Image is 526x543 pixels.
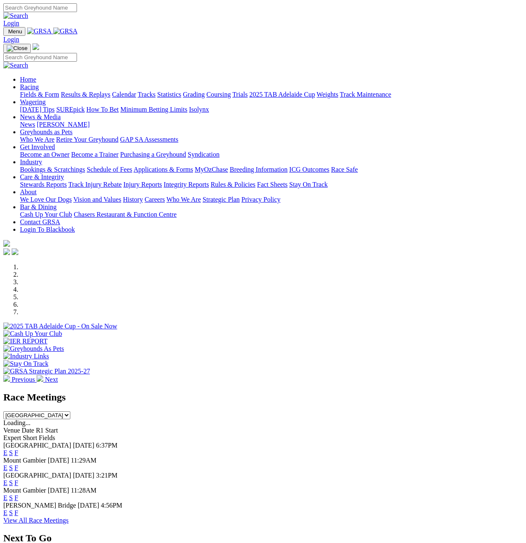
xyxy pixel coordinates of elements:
span: 11:29AM [71,457,97,464]
a: Greyhounds as Pets [20,128,72,135]
a: S [9,464,13,471]
a: F [15,449,18,456]
span: Mount Gambier [3,457,46,464]
a: F [15,494,18,501]
span: 11:28AM [71,487,97,494]
a: Login To Blackbook [20,226,75,233]
a: Integrity Reports [164,181,209,188]
span: Menu [8,28,22,35]
img: Cash Up Your Club [3,330,62,338]
a: Minimum Betting Limits [120,106,187,113]
a: Racing [20,83,39,90]
img: Search [3,12,28,20]
a: We Love Our Dogs [20,196,72,203]
a: Who We Are [166,196,201,203]
span: [DATE] [78,502,99,509]
a: E [3,479,7,486]
span: [GEOGRAPHIC_DATA] [3,472,71,479]
a: News [20,121,35,128]
div: Racing [20,91,523,98]
img: logo-grsa-white.png [3,240,10,247]
span: 4:56PM [101,502,122,509]
span: [GEOGRAPHIC_DATA] [3,442,71,449]
div: Bar & Dining [20,211,523,218]
a: Wagering [20,98,46,105]
a: Strategic Plan [203,196,240,203]
a: 2025 TAB Adelaide Cup [249,91,315,98]
a: E [3,494,7,501]
img: GRSA Strategic Plan 2025-27 [3,368,90,375]
a: Coursing [206,91,231,98]
img: GRSA [27,28,52,35]
div: Wagering [20,106,523,113]
span: 3:21PM [96,472,118,479]
a: Retire Your Greyhound [56,136,119,143]
span: [PERSON_NAME] Bridge [3,502,76,509]
a: Login [3,20,19,27]
a: Stay On Track [289,181,328,188]
a: Fact Sheets [257,181,288,188]
a: Home [20,76,36,83]
a: E [3,449,7,456]
a: SUREpick [56,106,84,113]
a: Who We Are [20,136,55,143]
a: Trials [232,91,248,98]
a: Schedule of Fees [87,166,132,173]
a: Stewards Reports [20,181,67,188]
a: [DATE] Tips [20,106,55,113]
a: E [3,509,7,516]
img: logo-grsa-white.png [32,43,39,50]
a: Breeding Information [230,166,288,173]
a: Next [37,376,58,383]
a: ICG Outcomes [289,166,329,173]
a: S [9,479,13,486]
img: Search [3,62,28,69]
button: Toggle navigation [3,44,31,53]
input: Search [3,3,77,12]
span: Expert [3,434,21,441]
a: Bookings & Scratchings [20,166,85,173]
a: Previous [3,376,37,383]
img: 2025 TAB Adelaide Cup - On Sale Now [3,323,117,330]
a: Grading [183,91,205,98]
a: Weights [317,91,338,98]
a: About [20,188,37,195]
img: facebook.svg [3,248,10,255]
a: Results & Replays [61,91,110,98]
a: Careers [144,196,165,203]
span: [DATE] [48,487,69,494]
span: Venue [3,427,20,434]
span: Short [23,434,37,441]
a: Industry [20,158,42,165]
a: [PERSON_NAME] [37,121,89,128]
a: Statistics [157,91,181,98]
a: Get Involved [20,143,55,150]
a: Become an Owner [20,151,69,158]
a: Login [3,36,19,43]
div: About [20,196,523,203]
a: S [9,449,13,456]
img: chevron-left-pager-white.svg [3,375,10,382]
span: Next [45,376,58,383]
a: Track Injury Rebate [68,181,122,188]
img: Greyhounds As Pets [3,345,64,353]
a: How To Bet [87,106,119,113]
img: Close [7,45,27,52]
img: IER REPORT [3,338,47,345]
img: Industry Links [3,353,49,360]
span: Date [22,427,34,434]
span: Previous [12,376,35,383]
a: F [15,509,18,516]
a: Isolynx [189,106,209,113]
a: Contact GRSA [20,218,60,225]
img: Stay On Track [3,360,48,368]
div: Care & Integrity [20,181,523,188]
img: twitter.svg [12,248,18,255]
a: Chasers Restaurant & Function Centre [74,211,176,218]
span: Fields [39,434,55,441]
a: Race Safe [331,166,357,173]
a: MyOzChase [195,166,228,173]
a: GAP SA Assessments [120,136,179,143]
input: Search [3,53,77,62]
a: Applications & Forms [134,166,193,173]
